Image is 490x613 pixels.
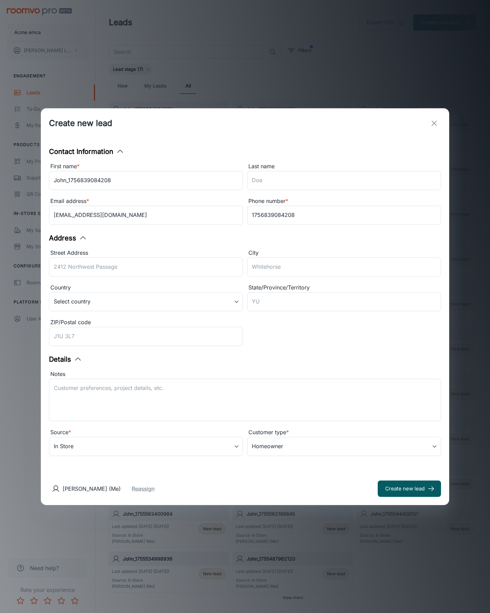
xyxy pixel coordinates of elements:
[247,197,441,206] div: Phone number
[49,171,243,190] input: John
[247,292,441,311] input: YU
[49,117,112,129] h1: Create new lead
[49,318,243,327] div: ZIP/Postal code
[247,283,441,292] div: State/Province/Territory
[247,257,441,277] input: Whitehorse
[247,171,441,190] input: Doe
[49,370,441,379] div: Notes
[132,485,154,493] button: Reassign
[247,162,441,171] div: Last name
[427,116,441,130] button: exit
[49,292,243,311] div: Select country
[378,481,441,497] button: Create new lead
[49,197,243,206] div: Email address
[49,354,82,364] button: Details
[247,437,441,456] div: Homeowner
[49,257,243,277] input: 2412 Northwest Passage
[49,437,243,456] div: In Store
[63,485,121,493] p: [PERSON_NAME] (Me)
[49,206,243,225] input: myname@example.com
[247,206,441,225] input: +1 439-123-4567
[49,162,243,171] div: First name
[49,249,243,257] div: Street Address
[49,283,243,292] div: Country
[49,146,124,157] button: Contact Information
[247,428,441,437] div: Customer type
[49,233,87,243] button: Address
[49,428,243,437] div: Source
[247,249,441,257] div: City
[49,327,243,346] input: J1U 3L7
